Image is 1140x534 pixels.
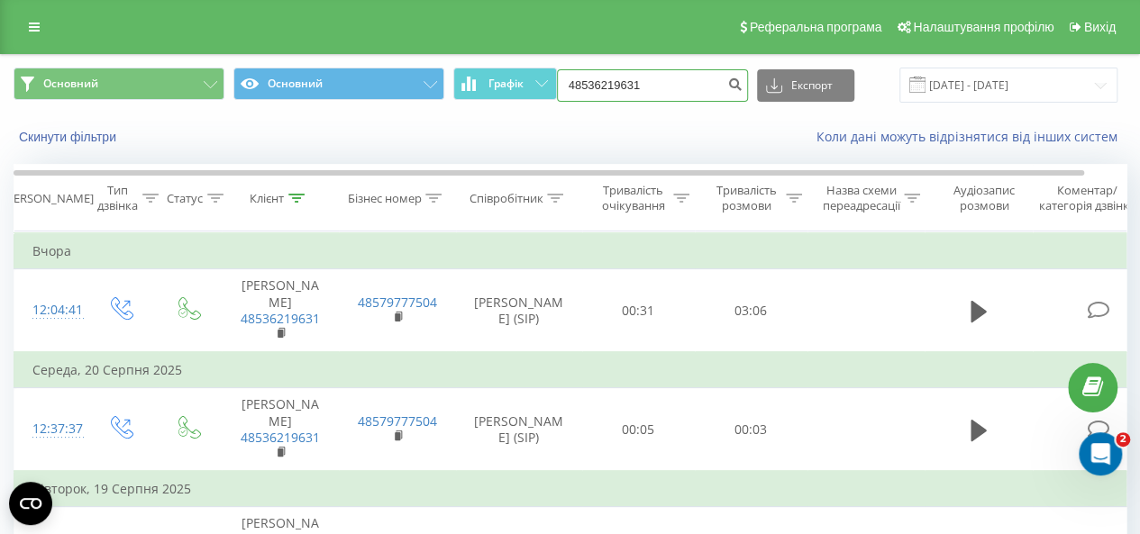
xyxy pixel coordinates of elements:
[557,69,748,102] input: Пошук за номером
[488,77,524,90] span: Графік
[757,69,854,102] button: Експорт
[14,68,224,100] button: Основний
[347,191,421,206] div: Бізнес номер
[456,269,582,352] td: [PERSON_NAME] (SIP)
[822,183,899,213] div: Назва схеми переадресації
[241,310,320,327] a: 48536219631
[222,269,339,352] td: [PERSON_NAME]
[940,183,1027,213] div: Аудіозапис розмови
[222,388,339,471] td: [PERSON_NAME]
[750,20,882,34] span: Реферальна програма
[1035,183,1140,213] div: Коментар/категорія дзвінка
[233,68,444,100] button: Основний
[250,191,284,206] div: Клієнт
[695,388,807,471] td: 00:03
[358,294,437,311] a: 48579777504
[456,388,582,471] td: [PERSON_NAME] (SIP)
[469,191,543,206] div: Співробітник
[582,388,695,471] td: 00:05
[695,269,807,352] td: 03:06
[1079,432,1122,475] iframe: Intercom live chat
[358,412,437,430] a: 48579777504
[32,293,68,328] div: 12:04:41
[913,20,1053,34] span: Налаштування профілю
[14,129,125,145] button: Скинути фільтри
[816,128,1126,145] a: Коли дані можуть відрізнятися вiд інших систем
[241,429,320,446] a: 48536219631
[1116,432,1130,447] span: 2
[597,183,669,213] div: Тривалість очікування
[1084,20,1116,34] span: Вихід
[710,183,781,213] div: Тривалість розмови
[32,412,68,447] div: 12:37:37
[9,482,52,525] button: Open CMP widget
[97,183,138,213] div: Тип дзвінка
[43,77,98,91] span: Основний
[453,68,557,100] button: Графік
[582,269,695,352] td: 00:31
[3,191,94,206] div: [PERSON_NAME]
[167,191,203,206] div: Статус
